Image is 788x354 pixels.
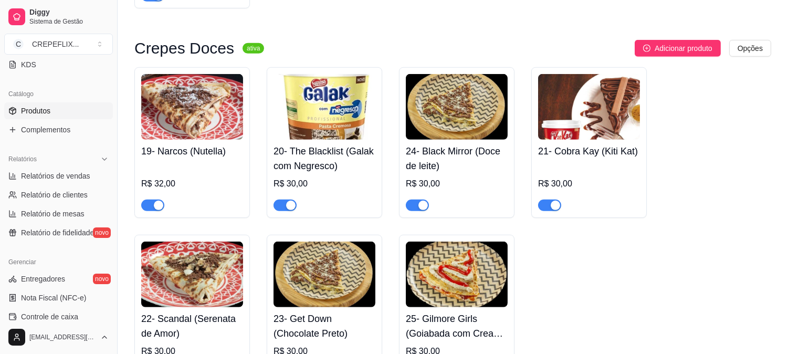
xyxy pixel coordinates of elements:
span: Nota Fiscal (NFC-e) [21,293,86,303]
h4: 20- The Blacklist (Galak com Negresco) [274,144,375,173]
div: R$ 30,00 [406,178,508,190]
button: [EMAIL_ADDRESS][DOMAIN_NAME] [4,325,113,350]
span: Relatório de mesas [21,209,85,219]
a: Complementos [4,121,113,138]
span: Controle de caixa [21,311,78,322]
span: Complementos [21,124,70,135]
a: Entregadoresnovo [4,270,113,287]
span: Entregadores [21,274,65,284]
h4: 21- Cobra Kay (Kiti Kat) [538,144,640,159]
a: Produtos [4,102,113,119]
span: Sistema de Gestão [29,17,109,26]
a: Controle de caixa [4,308,113,325]
div: R$ 30,00 [274,178,375,190]
button: Adicionar produto [635,40,721,57]
span: Adicionar produto [655,43,712,54]
a: Relatórios de vendas [4,168,113,184]
div: Catálogo [4,86,113,102]
div: R$ 30,00 [538,178,640,190]
img: product-image [406,74,508,140]
div: CREPEFLIX ... [32,39,79,49]
a: KDS [4,56,113,73]
img: product-image [538,74,640,140]
span: KDS [21,59,36,70]
img: product-image [141,74,243,140]
a: Relatório de fidelidadenovo [4,224,113,241]
h4: 24- Black Mirror (Doce de leite) [406,144,508,173]
span: [EMAIL_ADDRESS][DOMAIN_NAME] [29,333,96,341]
a: Nota Fiscal (NFC-e) [4,289,113,306]
h4: 25- Gilmore Girls (Goiabada com Cream Cheese) [406,311,508,341]
a: Relatório de mesas [4,205,113,222]
span: Relatórios de vendas [21,171,90,181]
h3: Crepes Doces [134,42,234,55]
div: R$ 32,00 [141,178,243,190]
img: product-image [274,74,375,140]
sup: ativa [243,43,264,54]
h4: 23- Get Down (Chocolate Preto) [274,311,375,341]
button: Opções [729,40,771,57]
span: plus-circle [643,45,650,52]
span: Relatórios [8,155,37,163]
h4: 19- Narcos (Nutella) [141,144,243,159]
a: DiggySistema de Gestão [4,4,113,29]
span: Relatório de clientes [21,190,88,200]
span: Diggy [29,8,109,17]
span: Relatório de fidelidade [21,227,94,238]
span: Opções [738,43,763,54]
h4: 22- Scandal (Serenata de Amor) [141,311,243,341]
img: product-image [141,242,243,307]
div: Gerenciar [4,254,113,270]
span: C [13,39,24,49]
img: product-image [406,242,508,307]
button: Select a team [4,34,113,55]
a: Relatório de clientes [4,186,113,203]
span: Produtos [21,106,50,116]
img: product-image [274,242,375,307]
